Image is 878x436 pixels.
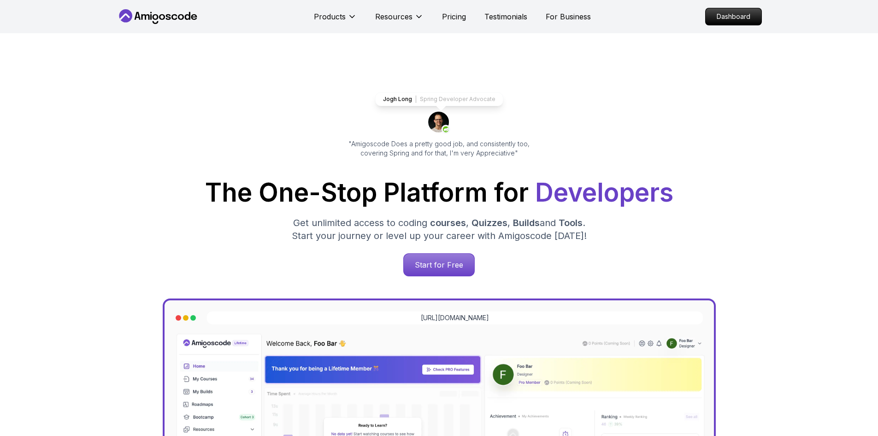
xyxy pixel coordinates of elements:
a: Dashboard [705,8,762,25]
span: Builds [513,217,540,228]
img: josh long [428,112,450,134]
span: Quizzes [471,217,507,228]
p: Get unlimited access to coding , , and . Start your journey or level up your career with Amigosco... [284,216,594,242]
a: [URL][DOMAIN_NAME] [421,313,489,323]
p: Spring Developer Advocate [420,96,495,103]
p: Jogh Long [383,96,412,103]
span: Tools [559,217,583,228]
span: Developers [535,177,673,208]
a: Pricing [442,11,466,22]
a: Start for Free [403,253,475,276]
p: Dashboard [706,8,761,25]
a: For Business [546,11,591,22]
h1: The One-Stop Platform for [124,180,754,205]
a: Testimonials [484,11,527,22]
p: "Amigoscode Does a pretty good job, and consistently too, covering Spring and for that, I'm very ... [336,139,542,158]
p: Start for Free [404,254,474,276]
button: Products [314,11,357,30]
span: courses [430,217,466,228]
p: Resources [375,11,412,22]
p: Products [314,11,346,22]
button: Resources [375,11,424,30]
